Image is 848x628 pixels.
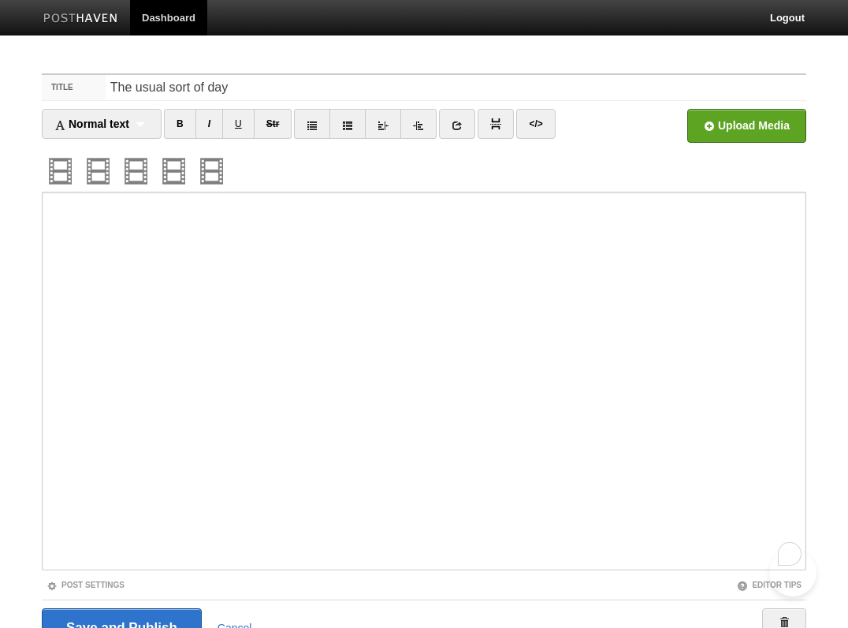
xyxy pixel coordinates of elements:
img: video.png [42,152,80,190]
a: </> [516,109,555,139]
img: video.png [193,152,231,190]
label: Title [42,75,106,100]
img: pagebreak-icon.png [490,118,501,129]
img: video.png [80,152,117,190]
a: U [222,109,255,139]
iframe: Help Scout Beacon - Open [769,549,816,596]
a: I [195,109,223,139]
img: video.png [155,152,193,190]
span: Normal text [54,118,129,130]
a: Editor Tips [737,581,802,589]
a: Str [254,109,292,139]
img: video.png [117,152,155,190]
del: Str [266,118,280,129]
a: Post Settings [46,581,125,589]
img: Posthaven-bar [43,13,118,25]
a: B [164,109,196,139]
